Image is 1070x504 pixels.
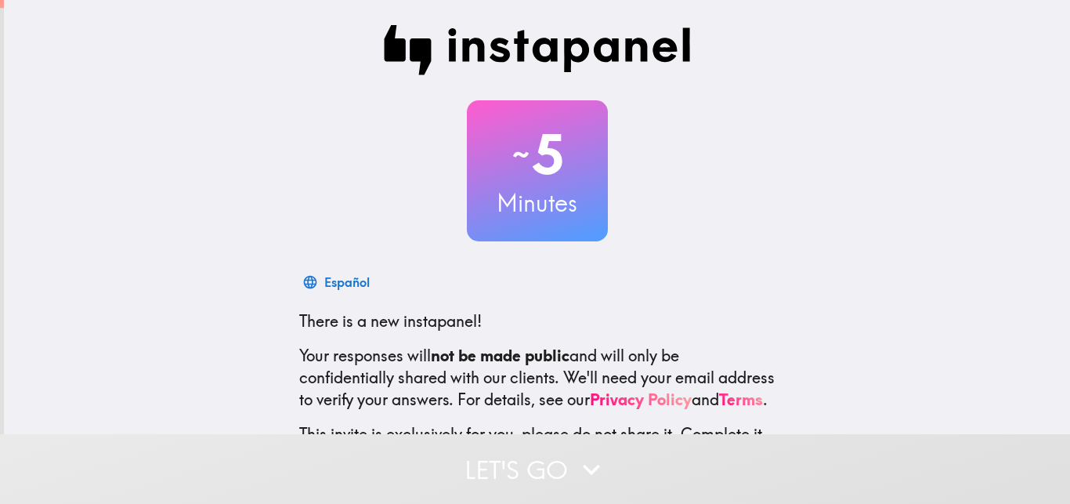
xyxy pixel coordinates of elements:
[299,311,482,331] span: There is a new instapanel!
[384,25,691,75] img: Instapanel
[467,122,608,187] h2: 5
[510,131,532,178] span: ~
[299,423,775,467] p: This invite is exclusively for you, please do not share it. Complete it soon because spots are li...
[299,267,376,298] button: Español
[431,346,569,365] b: not be made public
[719,390,763,409] a: Terms
[590,390,692,409] a: Privacy Policy
[324,271,370,293] div: Español
[299,345,775,411] p: Your responses will and will only be confidentially shared with our clients. We'll need your emai...
[467,187,608,219] h3: Minutes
